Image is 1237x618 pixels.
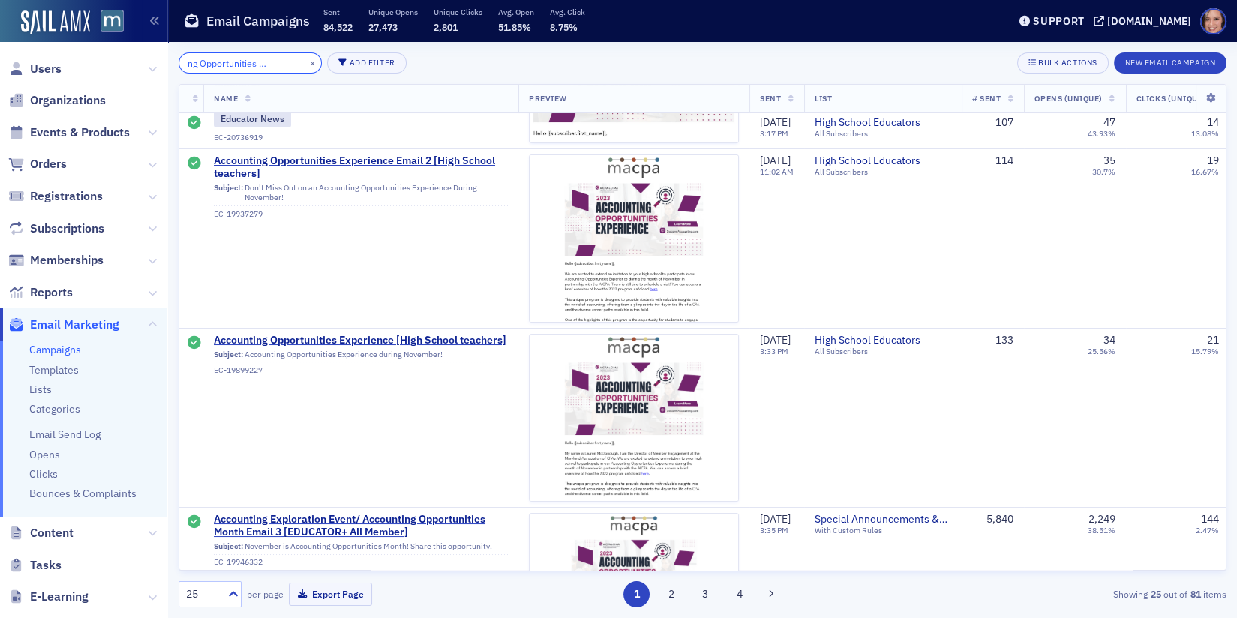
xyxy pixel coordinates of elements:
[30,557,62,574] span: Tasks
[214,154,508,181] a: Accounting Opportunities Experience Email 2 [High School teachers]
[550,7,585,17] p: Avg. Click
[214,111,291,127] div: Educator News
[530,155,738,551] img: email-preview-1730.png
[815,116,951,130] a: High School Educators
[815,130,951,139] div: All Subscribers
[760,93,781,103] span: Sent
[434,7,482,17] p: Unique Clicks
[1201,513,1219,526] div: 144
[434,21,458,33] span: 2,801
[8,188,103,205] a: Registrations
[1088,526,1115,535] div: 38.51%
[21,10,90,34] img: SailAMX
[214,93,238,103] span: Name
[972,116,1013,130] div: 107
[815,93,832,103] span: List
[1191,167,1219,177] div: 16.67%
[30,124,130,141] span: Events & Products
[214,334,508,347] a: Accounting Opportunities Experience [High School teachers]
[30,589,89,605] span: E-Learning
[30,525,74,541] span: Content
[186,586,219,602] div: 25
[8,124,130,141] a: Events & Products
[8,252,104,268] a: Memberships
[368,21,398,33] span: 27,473
[30,220,104,237] span: Subscriptions
[972,154,1013,168] div: 114
[1088,130,1115,139] div: 43.93%
[29,402,80,415] a: Categories
[8,316,119,333] a: Email Marketing
[760,333,791,346] span: [DATE]
[29,427,101,441] a: Email Send Log
[29,448,60,461] a: Opens
[29,487,137,500] a: Bounces & Complaints
[623,581,650,607] button: 1
[1136,93,1206,103] span: Clicks (Unique)
[29,343,81,356] a: Campaigns
[30,61,62,77] span: Users
[972,513,1013,526] div: 5,840
[1114,52,1226,73] button: New Email Campaign
[30,252,104,268] span: Memberships
[8,156,67,172] a: Orders
[214,541,243,551] span: Subject:
[1207,334,1219,347] div: 21
[214,513,508,539] a: Accounting Exploration Event/ Accounting Opportunities Month Email 3 [EDUCATOR+ All Member]
[214,183,243,202] span: Subject:
[1187,587,1203,601] strong: 81
[214,349,508,363] div: Accounting Opportunities Experience during November!
[368,7,418,17] p: Unique Opens
[8,220,104,237] a: Subscriptions
[760,115,791,129] span: [DATE]
[1191,346,1219,356] div: 15.79%
[815,513,951,526] a: Special Announcements & Special Event Invitations
[30,92,106,109] span: Organizations
[8,525,74,541] a: Content
[1092,167,1115,177] div: 30.7%
[1033,14,1085,28] div: Support
[760,512,791,526] span: [DATE]
[1103,154,1115,168] div: 35
[972,334,1013,347] div: 133
[760,129,788,139] time: 3:17 PM
[1207,116,1219,130] div: 14
[1200,8,1226,34] span: Profile
[8,61,62,77] a: Users
[498,21,531,33] span: 51.85%
[529,93,567,103] span: Preview
[815,167,951,177] div: All Subscribers
[8,589,89,605] a: E-Learning
[972,93,1001,103] span: # Sent
[760,525,788,535] time: 3:35 PM
[30,188,103,205] span: Registrations
[8,557,62,574] a: Tasks
[29,363,79,376] a: Templates
[815,154,951,168] span: High School Educators
[188,116,201,131] div: Sent
[815,526,951,535] div: With Custom Rules
[1017,52,1108,73] button: Bulk Actions
[726,581,752,607] button: 4
[214,183,508,206] div: Don't Miss Out on an Accounting Opportunities Experience During November!
[323,21,353,33] span: 84,522
[214,349,243,359] span: Subject:
[815,334,951,347] span: High School Educators
[327,52,407,73] button: Add Filter
[1107,14,1191,28] div: [DOMAIN_NAME]
[1103,116,1115,130] div: 47
[206,12,310,30] h1: Email Campaigns
[658,581,684,607] button: 2
[1094,16,1196,26] button: [DOMAIN_NAME]
[188,336,201,351] div: Sent
[1034,93,1102,103] span: Opens (Unique)
[289,583,372,606] button: Export Page
[90,10,124,35] a: View Homepage
[188,515,201,530] div: Sent
[8,284,73,301] a: Reports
